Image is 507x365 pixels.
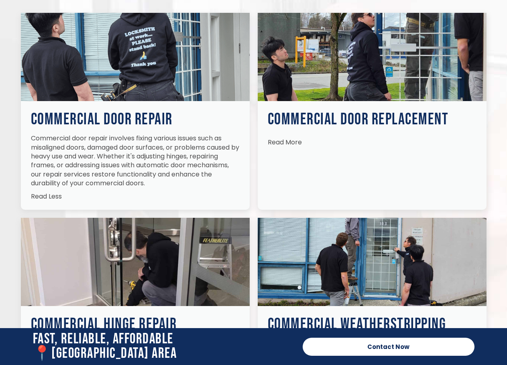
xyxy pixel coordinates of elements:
h3: Commercial Weatherstripping Installation [268,316,476,349]
h2: Fast, Reliable, Affordable 📍[GEOGRAPHIC_DATA] Area [33,332,295,361]
div: Commercial door repair involves fixing various issues such as misaligned doors, damaged door surf... [31,134,240,188]
span: Read More [268,138,302,147]
h3: Commercial Hinge Repair [31,316,240,333]
h3: Commercial Door Repair [31,112,240,128]
img: Commercial Door Repair 23 [258,13,487,101]
img: Commercial Door Repair 25 [258,218,487,306]
a: Contact Now [303,338,474,356]
img: Commercial Door Repair 22 [21,13,250,101]
h3: Commercial Door Replacement [268,112,476,128]
img: Commercial Door Repair 24 [21,218,250,306]
span: Read Less [31,192,62,201]
span: Contact Now [367,344,409,350]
